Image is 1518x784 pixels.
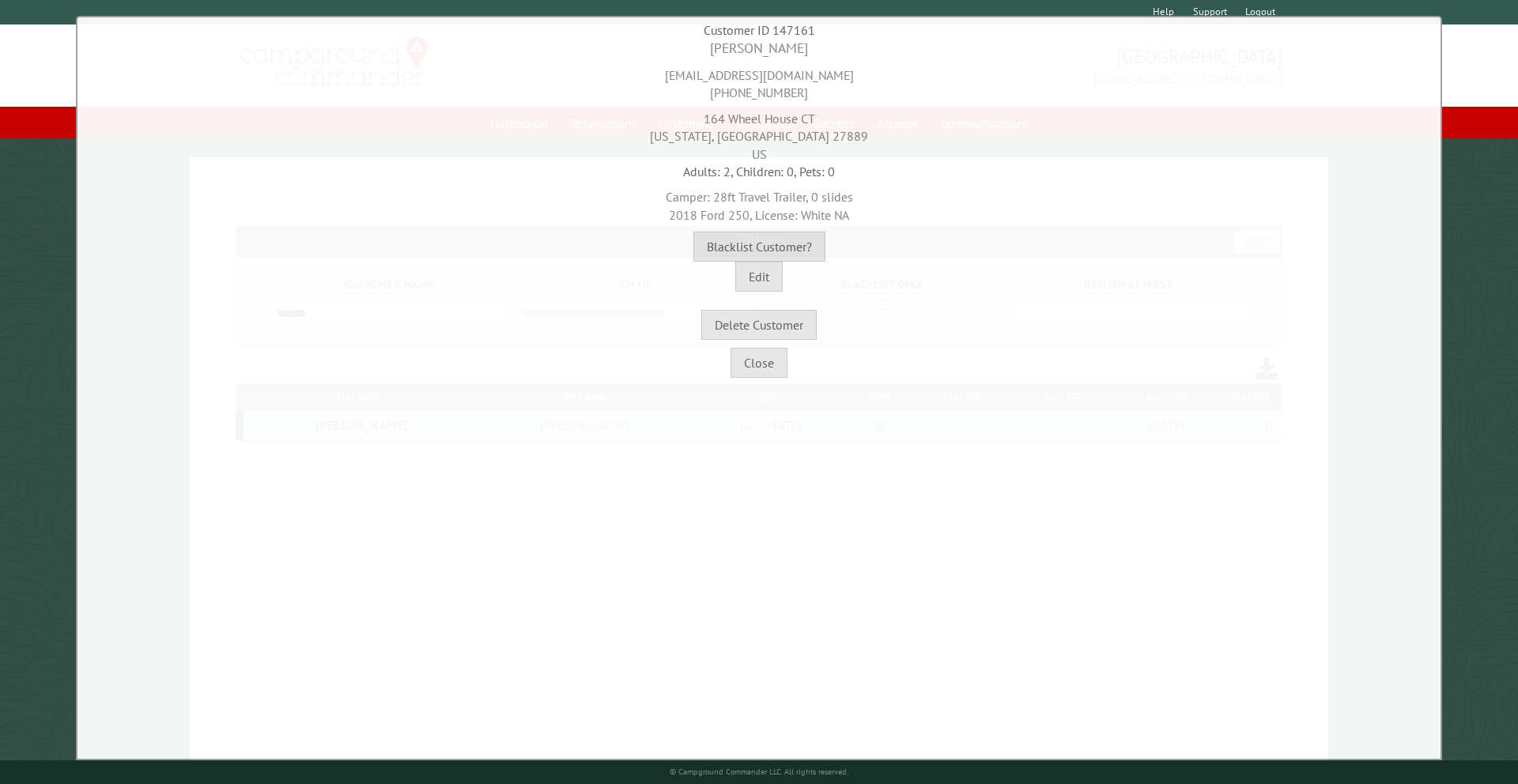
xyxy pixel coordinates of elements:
div: Camper: 28ft Travel Trailer, 0 slides [81,180,1437,224]
button: Edit [735,262,783,292]
small: © Campground Commander LLC. All rights reserved. [670,767,848,777]
div: [EMAIL_ADDRESS][DOMAIN_NAME] [PHONE_NUMBER] [81,58,1437,102]
button: Blacklist Customer? [693,232,825,262]
button: Delete Customer [701,310,817,340]
div: [PERSON_NAME] [81,39,1437,58]
span: 2018 Ford 250, License: White NA [669,207,849,223]
div: 164 Wheel House CT [US_STATE], [GEOGRAPHIC_DATA] 27889 US [81,102,1437,163]
div: Adults: 2, Children: 0, Pets: 0 [81,163,1437,180]
div: Customer ID 147161 [81,21,1437,39]
button: Close [731,348,787,378]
